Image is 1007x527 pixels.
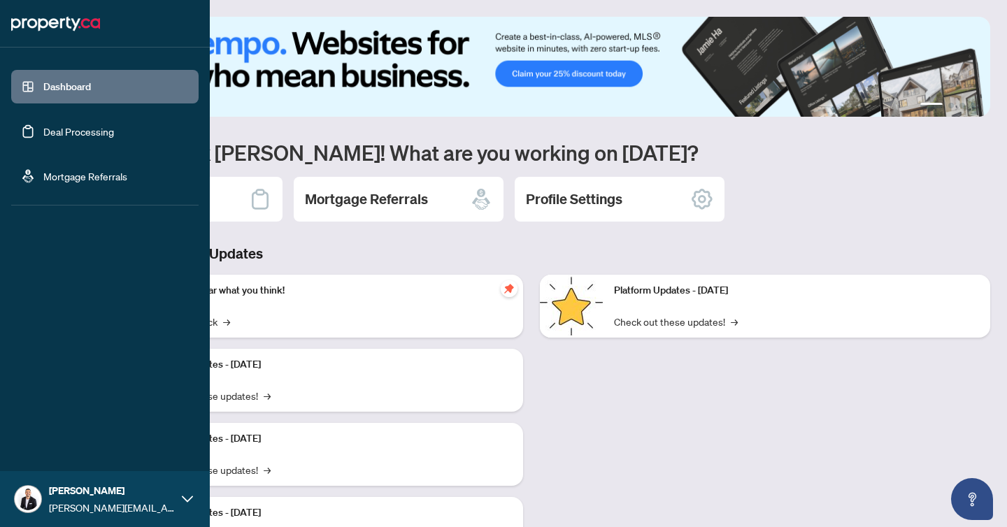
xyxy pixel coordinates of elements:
[43,80,91,93] a: Dashboard
[264,388,271,403] span: →
[614,314,738,329] a: Check out these updates!→
[15,486,41,512] img: Profile Icon
[920,103,943,108] button: 1
[73,139,990,166] h1: Welcome back [PERSON_NAME]! What are you working on [DATE]?
[11,13,100,35] img: logo
[951,478,993,520] button: Open asap
[264,462,271,477] span: →
[223,314,230,329] span: →
[147,283,512,298] p: We want to hear what you think!
[501,280,517,297] span: pushpin
[540,275,603,338] img: Platform Updates - June 23, 2025
[73,244,990,263] h3: Brokerage & Industry Updates
[49,483,175,498] span: [PERSON_NAME]
[43,170,127,182] a: Mortgage Referrals
[147,357,512,373] p: Platform Updates - [DATE]
[147,505,512,521] p: Platform Updates - [DATE]
[731,314,738,329] span: →
[43,125,114,138] a: Deal Processing
[49,500,175,515] span: [PERSON_NAME][EMAIL_ADDRESS][PERSON_NAME][DOMAIN_NAME]
[948,103,954,108] button: 2
[73,17,990,117] img: Slide 0
[147,431,512,447] p: Platform Updates - [DATE]
[305,189,428,209] h2: Mortgage Referrals
[971,103,976,108] button: 4
[614,283,979,298] p: Platform Updates - [DATE]
[959,103,965,108] button: 3
[526,189,622,209] h2: Profile Settings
